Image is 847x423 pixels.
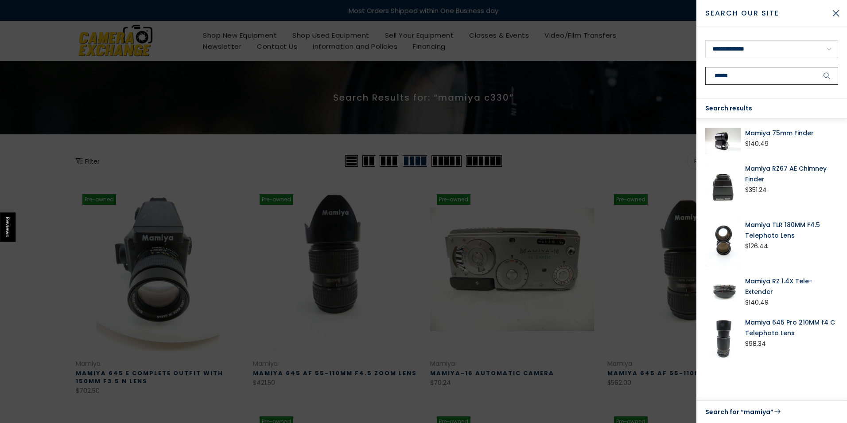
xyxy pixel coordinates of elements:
[745,276,838,297] a: Mamiya RZ 1.4X Tele-Extender
[745,317,838,338] a: Mamiya 645 Pro 210MM f4 C Telephoto Lens
[745,219,838,241] a: Mamiya TLR 180MM F4.5 Telephoto Lens
[825,2,847,24] button: Close Search
[705,317,741,364] img: Mamiya 645 Pro 210MM f4 C Telephoto Lens Medium Format Equipment - Medium Format Lenses - Mamiya ...
[745,163,838,184] a: Mamiya RZ67 AE Chimney Finder
[705,128,741,154] img: Mamiya 75mm Finder Viewfinders and Accessories Mamiya 530241207
[696,98,847,119] div: Search results
[705,276,741,308] img: Mamiya RZ 1.4X Tele-Extender Medium Format Equipment - Medium Format Lenses - Mamiya RZ 67 Mount ...
[745,138,769,149] div: $140.49
[745,241,768,252] div: $126.44
[745,184,767,196] div: $351.24
[705,406,838,418] a: Search for “mamiya”
[745,297,769,308] div: $140.49
[705,163,741,211] img: Mamiya RZ67 AE Chimney Finder Medium Format Equipment - Medium Format Finders Mamiya 11082298
[745,128,838,138] a: Mamiya 75mm Finder
[745,338,766,349] div: $98.34
[705,219,741,267] img: Mamiya TLR 180MM F4.5 Telephoto Lens Medium Format Equipment - Medium Format Lenses - Mamiya TLR ...
[705,8,825,19] span: Search Our Site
